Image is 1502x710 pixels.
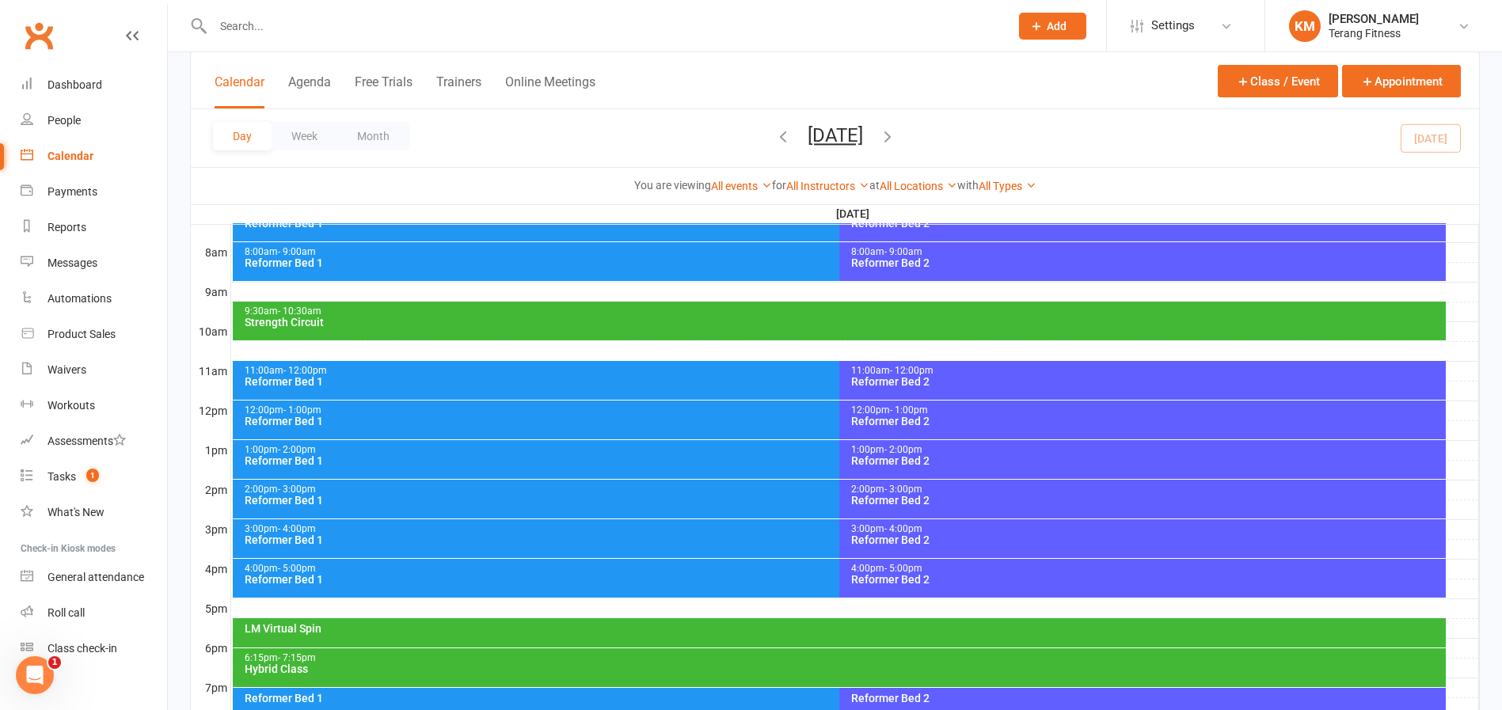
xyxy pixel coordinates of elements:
[711,180,772,192] a: All events
[21,560,167,595] a: General attendance kiosk mode
[1019,13,1086,40] button: Add
[208,15,998,37] input: Search...
[890,365,934,376] span: - 12:00pm
[244,534,1427,545] div: Reformer Bed 1
[215,74,264,108] button: Calendar
[21,352,167,388] a: Waivers
[21,245,167,281] a: Messages
[244,663,1443,674] div: Hybrid Class
[278,444,316,455] span: - 2:00pm
[957,179,979,192] strong: with
[48,78,102,91] div: Dashboard
[191,440,230,460] th: 1pm
[884,484,922,495] span: - 3:00pm
[850,247,1443,257] div: 8:00am
[191,519,230,539] th: 3pm
[48,114,81,127] div: People
[634,179,711,192] strong: You are viewing
[283,404,321,416] span: - 1:00pm
[21,459,167,495] a: Tasks 1
[21,139,167,174] a: Calendar
[786,180,869,192] a: All Instructors
[48,185,97,198] div: Payments
[850,574,1443,585] div: Reformer Bed 2
[244,564,1427,574] div: 4:00pm
[244,495,1427,506] div: Reformer Bed 1
[244,623,1443,634] div: LM Virtual Spin
[21,388,167,423] a: Workouts
[48,606,85,619] div: Roll call
[48,656,61,669] span: 1
[48,328,116,340] div: Product Sales
[191,559,230,579] th: 4pm
[21,103,167,139] a: People
[880,180,957,192] a: All Locations
[850,484,1443,495] div: 2:00pm
[850,495,1443,506] div: Reformer Bed 2
[191,598,230,618] th: 5pm
[436,74,481,108] button: Trainers
[355,74,413,108] button: Free Trials
[21,631,167,666] a: Class kiosk mode
[48,571,144,583] div: General attendance
[772,179,786,192] strong: for
[48,470,76,483] div: Tasks
[244,445,1427,455] div: 1:00pm
[191,242,230,262] th: 8am
[21,495,167,530] a: What's New
[278,484,316,495] span: - 3:00pm
[1342,65,1461,97] button: Appointment
[213,122,272,150] button: Day
[244,524,1427,534] div: 3:00pm
[1047,20,1067,32] span: Add
[48,363,86,376] div: Waivers
[278,652,316,663] span: - 7:15pm
[288,74,331,108] button: Agenda
[1218,65,1338,97] button: Class / Event
[48,292,112,305] div: Automations
[48,150,93,162] div: Calendar
[884,523,922,534] span: - 4:00pm
[884,246,922,257] span: - 9:00am
[21,281,167,317] a: Automations
[850,257,1443,268] div: Reformer Bed 2
[337,122,409,150] button: Month
[808,124,863,146] button: [DATE]
[244,366,1427,376] div: 11:00am
[884,563,922,574] span: - 5:00pm
[48,221,86,234] div: Reports
[850,416,1443,427] div: Reformer Bed 2
[48,256,97,269] div: Messages
[244,653,1443,663] div: 6:15pm
[869,179,880,192] strong: at
[191,361,230,381] th: 11am
[850,455,1443,466] div: Reformer Bed 2
[21,67,167,103] a: Dashboard
[86,469,99,482] span: 1
[21,595,167,631] a: Roll call
[850,524,1443,534] div: 3:00pm
[244,693,1427,704] div: Reformer Bed 1
[191,480,230,499] th: 2pm
[21,174,167,210] a: Payments
[230,204,1479,224] th: [DATE]
[1151,8,1195,44] span: Settings
[850,693,1443,704] div: Reformer Bed 2
[244,405,1427,416] div: 12:00pm
[850,376,1443,387] div: Reformer Bed 2
[244,376,1427,387] div: Reformer Bed 1
[21,210,167,245] a: Reports
[48,506,105,518] div: What's New
[244,257,1427,268] div: Reformer Bed 1
[191,638,230,658] th: 6pm
[278,523,316,534] span: - 4:00pm
[244,416,1427,427] div: Reformer Bed 1
[21,423,167,459] a: Assessments
[244,306,1443,317] div: 9:30am
[48,435,126,447] div: Assessments
[850,405,1443,416] div: 12:00pm
[272,122,337,150] button: Week
[278,246,316,257] span: - 9:00am
[48,642,117,655] div: Class check-in
[244,317,1443,328] div: Strength Circuit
